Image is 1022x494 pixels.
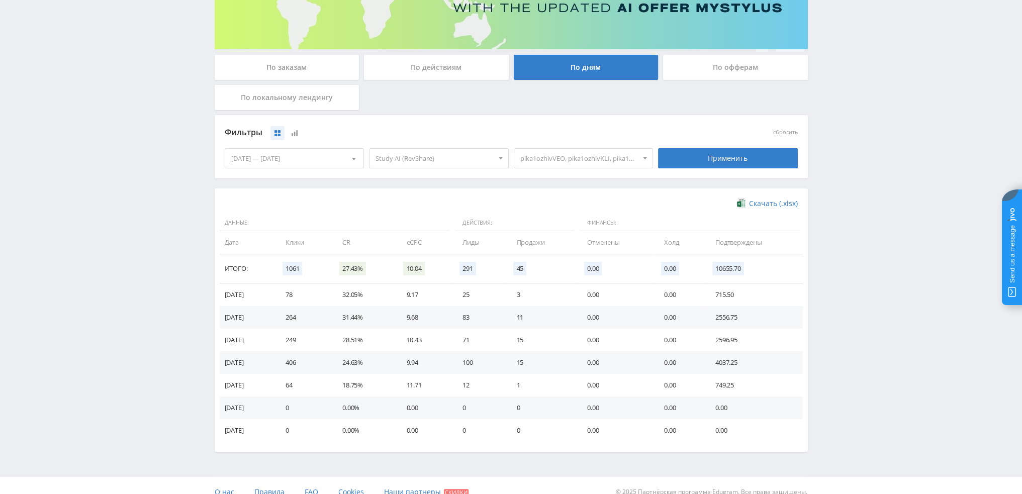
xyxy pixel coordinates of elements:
[577,397,654,419] td: 0.00
[506,351,577,374] td: 15
[396,419,452,442] td: 0.00
[506,231,577,254] td: Продажи
[658,148,798,168] div: Применить
[396,329,452,351] td: 10.43
[705,397,803,419] td: 0.00
[396,374,452,397] td: 11.71
[506,397,577,419] td: 0
[514,55,659,80] div: По дням
[577,351,654,374] td: 0.00
[275,351,332,374] td: 406
[705,283,803,306] td: 715.50
[339,262,366,275] span: 27.43%
[275,397,332,419] td: 0
[332,397,396,419] td: 0.00%
[654,329,705,351] td: 0.00
[506,374,577,397] td: 1
[220,215,450,232] span: Данные:
[452,283,506,306] td: 25
[332,374,396,397] td: 18.75%
[332,231,396,254] td: CR
[737,199,797,209] a: Скачать (.xlsx)
[577,283,654,306] td: 0.00
[396,397,452,419] td: 0.00
[452,329,506,351] td: 71
[712,262,744,275] span: 10655.70
[220,254,275,283] td: Итого:
[580,215,800,232] span: Финансы:
[403,262,424,275] span: 10.04
[513,262,526,275] span: 45
[275,374,332,397] td: 64
[654,374,705,397] td: 0.00
[654,351,705,374] td: 0.00
[520,149,638,168] span: pika1ozhivVEO, pika1ozhivKLI, pika1ozhivAN
[749,200,798,208] span: Скачать (.xlsx)
[332,351,396,374] td: 24.63%
[737,198,746,208] img: xlsx
[452,374,506,397] td: 12
[283,262,302,275] span: 1061
[220,351,275,374] td: [DATE]
[577,306,654,329] td: 0.00
[396,231,452,254] td: eCPC
[332,419,396,442] td: 0.00%
[275,329,332,351] td: 249
[332,306,396,329] td: 31.44%
[654,306,705,329] td: 0.00
[220,397,275,419] td: [DATE]
[705,351,803,374] td: 4037.25
[220,306,275,329] td: [DATE]
[506,419,577,442] td: 0
[452,397,506,419] td: 0
[332,329,396,351] td: 28.51%
[452,231,506,254] td: Лиды
[506,306,577,329] td: 11
[452,351,506,374] td: 100
[654,419,705,442] td: 0.00
[577,374,654,397] td: 0.00
[220,231,275,254] td: Дата
[654,283,705,306] td: 0.00
[577,231,654,254] td: Отменены
[773,129,798,136] button: сбросить
[705,329,803,351] td: 2596.95
[376,149,493,168] span: Study AI (RevShare)
[584,262,602,275] span: 0.00
[577,419,654,442] td: 0.00
[459,262,476,275] span: 291
[215,85,359,110] div: По локальному лендингу
[396,351,452,374] td: 9.94
[705,306,803,329] td: 2556.75
[396,306,452,329] td: 9.68
[705,374,803,397] td: 749.25
[705,419,803,442] td: 0.00
[506,283,577,306] td: 3
[364,55,509,80] div: По действиям
[275,231,332,254] td: Клики
[654,397,705,419] td: 0.00
[220,283,275,306] td: [DATE]
[225,125,654,140] div: Фильтры
[220,329,275,351] td: [DATE]
[396,283,452,306] td: 9.17
[275,306,332,329] td: 264
[275,283,332,306] td: 78
[661,262,679,275] span: 0.00
[332,283,396,306] td: 32.05%
[452,306,506,329] td: 83
[225,149,364,168] div: [DATE] — [DATE]
[275,419,332,442] td: 0
[654,231,705,254] td: Холд
[705,231,803,254] td: Подтверждены
[215,55,359,80] div: По заказам
[663,55,808,80] div: По офферам
[220,419,275,442] td: [DATE]
[452,419,506,442] td: 0
[506,329,577,351] td: 15
[455,215,575,232] span: Действия:
[220,374,275,397] td: [DATE]
[577,329,654,351] td: 0.00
